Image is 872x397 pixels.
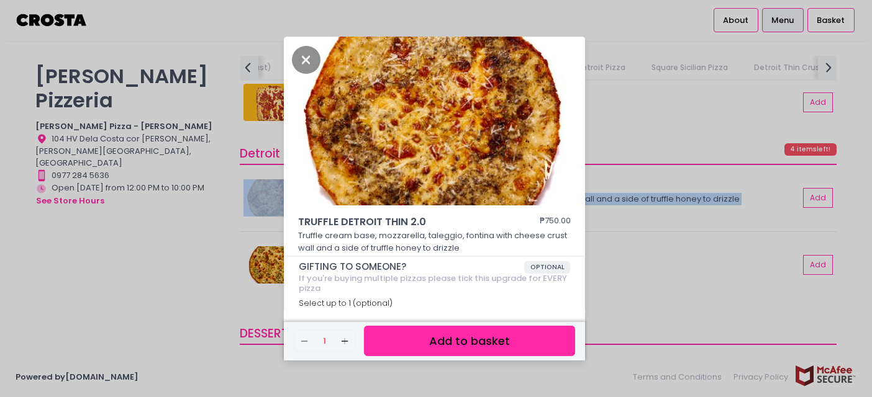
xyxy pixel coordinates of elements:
button: Add to basket [364,326,575,356]
span: Select up to 1 (optional) [299,298,393,308]
span: TRUFFLE DETROIT THIN 2.0 [298,215,503,230]
div: + ₱10.00 [532,308,570,332]
span: OPTIONAL [524,261,571,274]
span: GIFTING TO SOMEONE? [299,261,524,272]
p: Truffle cream base, mozzarella, taleggio, fontina with cheese crust wall and a side of truffle ho... [298,230,571,254]
img: TRUFFLE DETROIT THIN 2.0 [284,37,585,205]
div: ₱750.00 [540,215,571,230]
button: Close [292,53,320,65]
div: If you're buying multiple pizzas please tick this upgrade for EVERY pizza [299,274,571,293]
